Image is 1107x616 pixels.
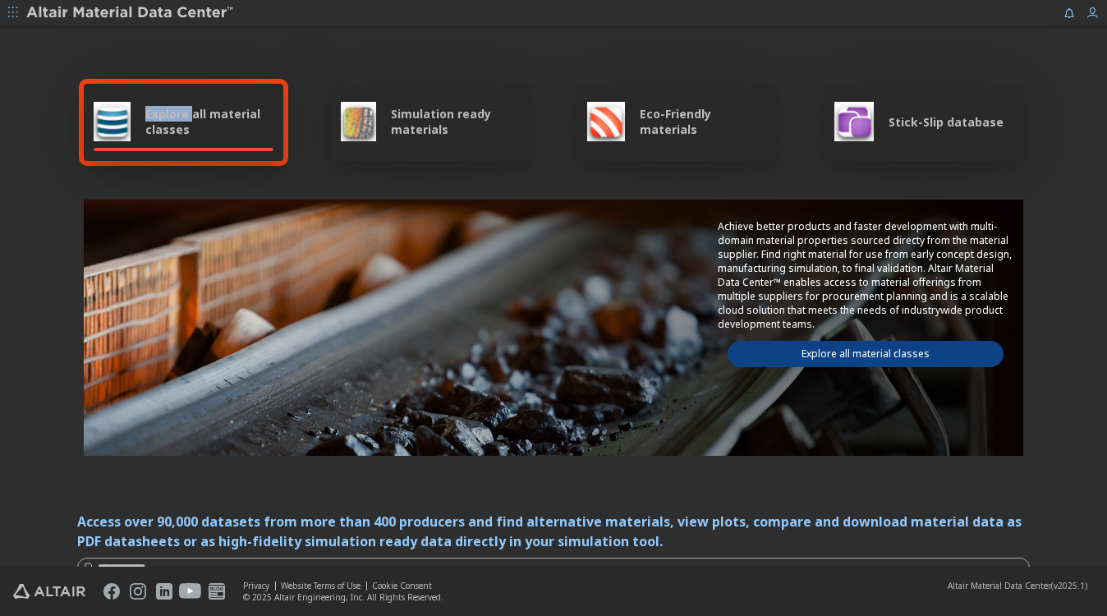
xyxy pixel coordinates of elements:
img: Eco-Friendly materials [587,102,625,141]
a: Cookie Consent [372,580,432,591]
img: Altair Material Data Center [26,5,236,21]
span: Eco-Friendly materials [640,106,766,137]
span: Stick-Slip database [889,114,1004,130]
span: Altair Material Data Center [948,580,1051,591]
img: Simulation ready materials [341,102,376,141]
img: Stick-Slip database [834,102,874,141]
div: © 2025 Altair Engineering, Inc. All Rights Reserved. [243,591,443,603]
a: Explore all material classes [728,341,1004,367]
img: Altair Engineering [13,584,85,599]
a: Website Terms of Use [281,580,361,591]
p: Achieve better products and faster development with multi-domain material properties sourced dire... [718,219,1013,331]
span: Explore all material classes [145,106,273,137]
div: (v2025.1) [948,580,1087,591]
span: Simulation ready materials [391,106,520,137]
img: Explore all material classes [94,102,131,141]
a: Privacy [243,580,269,591]
div: Access over 90,000 datasets from more than 400 producers and find alternative materials, view plo... [77,512,1030,551]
